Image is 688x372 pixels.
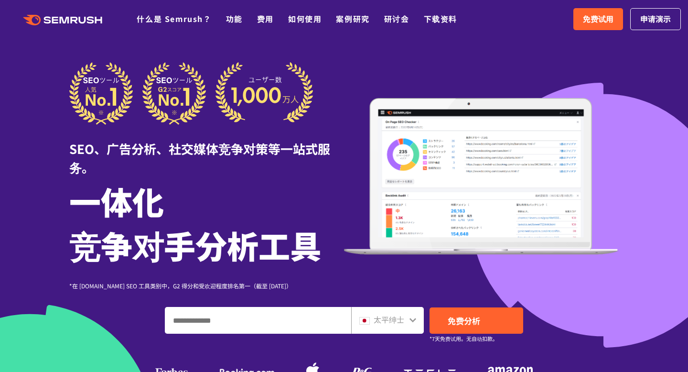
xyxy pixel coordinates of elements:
[430,335,498,342] font: *7天免费试用。无自动扣款。
[257,13,274,24] a: 费用
[226,13,243,24] a: 功能
[384,13,409,24] a: 研讨会
[336,13,369,24] a: 案例研究
[165,307,351,333] input: 输入域名、关键字或 URL
[430,307,523,334] a: 免费分析
[69,140,330,176] font: SEO、广告分析、社交媒体竞争对策等一站式服务。
[448,315,480,327] font: 免费分析
[630,8,681,30] a: 申请演示
[424,13,457,24] a: 下载资料
[374,314,404,325] font: 太平绅士
[640,13,671,24] font: 申请演示
[69,178,164,224] font: 一体化
[137,13,211,24] a: 什么是 Semrush？
[288,13,322,24] a: 如何使用
[69,282,292,290] font: *在 [DOMAIN_NAME] SEO 工具类别中，G2 得分和受欢迎程度排名第一（截至 [DATE]）
[69,222,322,268] font: 竞争对手分析工具
[583,13,613,24] font: 免费试用
[573,8,623,30] a: 免费试用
